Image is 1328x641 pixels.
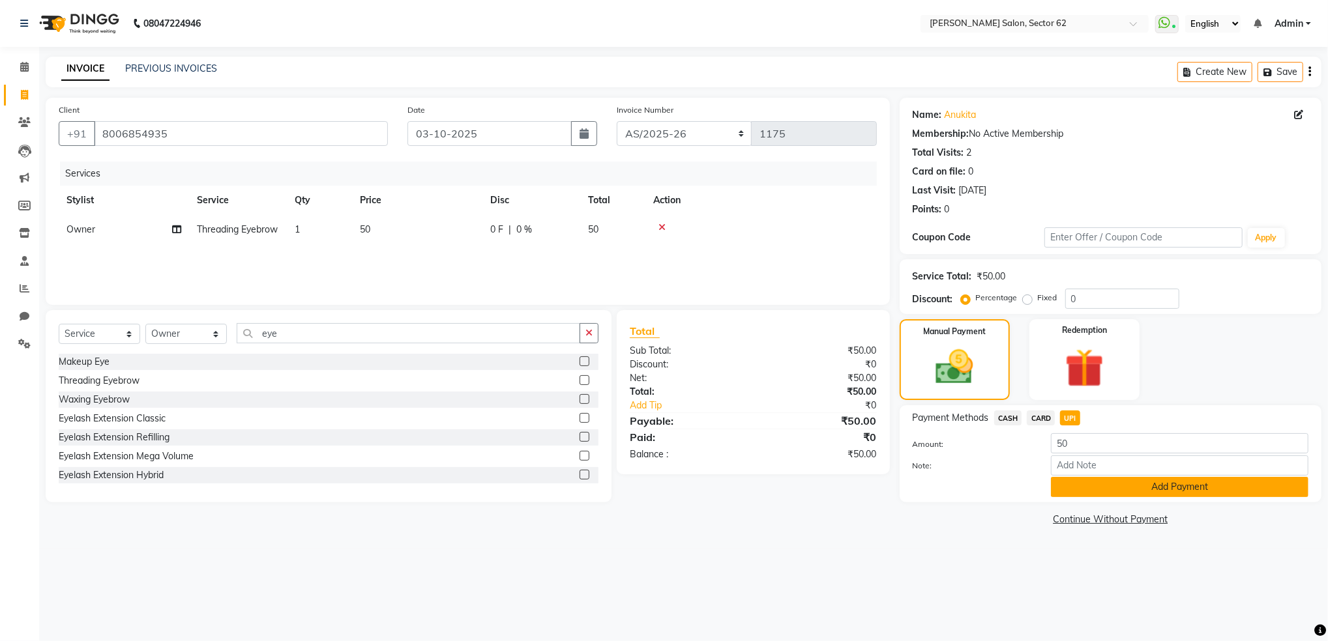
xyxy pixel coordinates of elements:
div: Name: [913,108,942,122]
div: Last Visit: [913,184,956,197]
div: [DATE] [959,184,987,197]
label: Percentage [976,292,1018,304]
span: 0 % [516,223,532,236]
span: Admin [1275,17,1303,31]
th: Stylist [59,186,189,215]
span: | [509,223,511,236]
input: Search by Name/Mobile/Email/Code [94,121,388,146]
img: _gift.svg [1053,344,1116,392]
button: Create New [1177,62,1252,82]
span: Total [630,324,660,338]
div: Paid: [620,429,753,445]
button: Apply [1248,228,1285,248]
label: Invoice Number [617,104,673,116]
input: Search or Scan [237,323,580,343]
label: Manual Payment [923,326,986,337]
div: ₹0 [775,399,886,412]
div: No Active Membership [913,127,1308,141]
div: Total Visits: [913,146,964,160]
label: Note: [903,460,1041,472]
div: Net: [620,371,753,385]
th: Qty [287,186,352,215]
span: 1 [295,223,300,235]
b: 08047224946 [143,5,201,42]
div: Threading Eyebrow [59,374,140,388]
span: Threading Eyebrow [197,223,278,235]
a: Add Tip [620,399,775,412]
button: Add Payment [1051,477,1308,497]
a: Anukita [945,108,977,122]
button: Save [1258,62,1303,82]
div: 2 [967,146,972,160]
label: Redemption [1062,324,1107,336]
div: 0 [945,203,950,216]
div: Balance : [620,448,753,461]
span: 0 F [490,223,503,236]
button: +91 [59,121,95,146]
span: UPI [1060,410,1080,425]
th: Price [352,186,482,215]
div: Discount: [913,292,953,306]
div: Payable: [620,413,753,429]
div: Service Total: [913,270,972,283]
div: ₹50.00 [753,371,886,385]
div: Eyelash Extension Classic [59,412,166,425]
div: Sub Total: [620,344,753,358]
a: PREVIOUS INVOICES [125,63,217,74]
input: Add Note [1051,455,1308,476]
div: Membership: [913,127,969,141]
span: 50 [360,223,370,235]
div: ₹50.00 [753,344,886,358]
th: Service [189,186,287,215]
span: Payment Methods [913,411,989,425]
div: Total: [620,385,753,399]
div: ₹0 [753,429,886,445]
div: Coupon Code [913,231,1044,244]
div: ₹50.00 [753,385,886,399]
th: Total [580,186,645,215]
th: Action [645,186,877,215]
label: Fixed [1038,292,1057,304]
div: ₹50.00 [753,413,886,429]
div: Eyelash Extension Mega Volume [59,449,194,463]
input: Amount [1051,433,1308,453]
div: Points: [913,203,942,216]
div: Card on file: [913,165,966,178]
span: Owner [66,223,95,235]
div: 0 [969,165,974,178]
div: Eyelash Extension Refilling [59,431,170,444]
label: Date [407,104,425,116]
a: INVOICE [61,57,110,81]
span: 50 [588,223,598,235]
div: ₹0 [753,358,886,371]
a: Continue Without Payment [902,513,1319,526]
div: Makeup Eye [59,355,110,369]
img: logo [33,5,123,42]
div: Waxing Eyebrow [59,393,130,406]
div: ₹50.00 [753,448,886,461]
img: _cash.svg [924,345,985,389]
div: Discount: [620,358,753,371]
span: CARD [1027,410,1055,425]
label: Amount: [903,438,1041,450]
th: Disc [482,186,580,215]
span: CASH [994,410,1022,425]
div: Eyelash Extension Hybrid [59,468,164,482]
div: ₹50.00 [977,270,1006,283]
div: Services [60,162,887,186]
input: Enter Offer / Coupon Code [1044,227,1243,248]
label: Client [59,104,80,116]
